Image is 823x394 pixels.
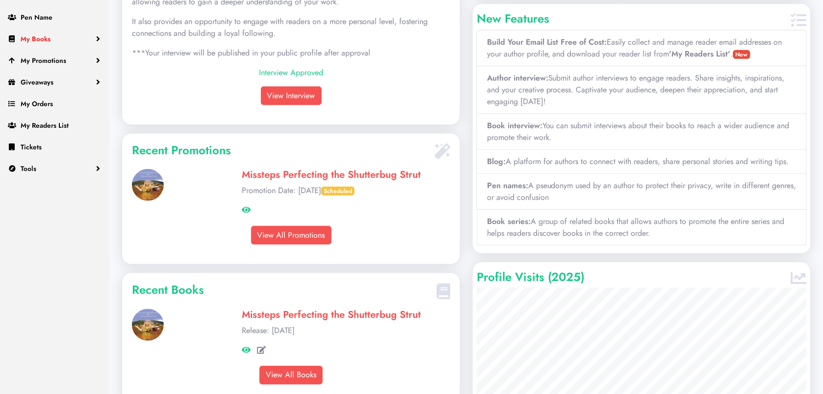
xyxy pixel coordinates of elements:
[477,270,787,284] h4: Profile Visits (2025)
[21,34,51,44] span: My Books
[477,114,807,150] li: You can submit interviews about their books to reach a wider audience and promote their work.
[21,77,53,87] span: Giveaways
[477,210,807,246] li: A group of related books that allows authors to promote the entire series and helps readers disco...
[21,164,36,173] span: Tools
[21,56,66,65] span: My Promotions
[242,325,450,337] p: Release: [DATE]
[487,156,506,167] b: Blog:
[21,99,53,109] span: My Orders
[132,283,433,297] h4: Recent Books
[132,143,431,158] h4: Recent Promotions
[242,168,421,182] a: Missteps Perfecting the Shutterbug Strut
[21,120,69,130] span: My Readers List
[21,142,42,152] span: Tickets
[21,12,52,22] span: Pen Name
[669,48,731,59] b: 'My Readers List'
[261,86,322,105] a: View Interview
[477,66,807,114] li: Submit author interviews to engage readers. Share insights, inspirations, and your creative proce...
[487,36,607,48] b: Build Your Email List Free of Cost:
[487,216,531,227] b: Book series:
[487,72,548,84] b: Author interview:
[132,67,450,79] p: Interview Approved
[242,308,421,322] a: Missteps Perfecting the Shutterbug Strut
[321,187,355,196] span: Scheduled
[487,120,542,131] b: Book interview:
[733,50,750,59] span: New
[477,30,807,66] li: Easily collect and manage reader email addresses on your author profile, and download your reader...
[259,366,323,385] a: View All Books
[132,47,450,59] p: ***Your interview will be published in your public profile after approval
[132,309,164,341] img: 1757506860.jpg
[132,169,164,201] img: 1757506860.jpg
[477,12,787,26] h4: New Features
[477,150,807,174] li: A platform for authors to connect with readers, share personal stories and writing tips.
[487,180,528,191] b: Pen names:
[132,16,450,39] p: It also provides an opportunity to engage with readers on a more personal level, fostering connec...
[251,226,332,245] a: View All Promotions
[242,185,450,197] p: Promotion Date: [DATE]
[477,174,807,210] li: A pseudonym used by an author to protect their privacy, write in different genres, or avoid confu...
